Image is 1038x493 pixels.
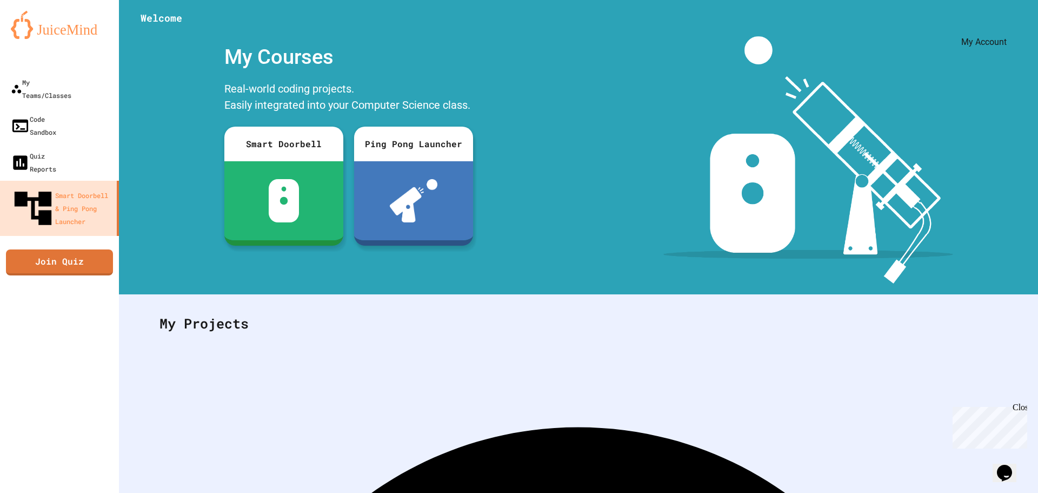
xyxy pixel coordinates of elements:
[269,179,300,222] img: sdb-white.svg
[961,36,1007,49] div: My Account
[11,11,108,39] img: logo-orange.svg
[11,113,56,139] div: Code Sandbox
[219,78,478,119] div: Real-world coding projects. Easily integrated into your Computer Science class.
[390,179,438,222] img: ppl-with-ball.png
[6,249,113,275] a: Join Quiz
[948,403,1027,449] iframe: chat widget
[224,127,343,161] div: Smart Doorbell
[219,36,478,78] div: My Courses
[11,186,112,231] div: Smart Doorbell & Ping Pong Launcher
[11,149,56,175] div: Quiz Reports
[663,36,953,284] img: banner-image-my-projects.png
[354,127,473,161] div: Ping Pong Launcher
[4,4,75,69] div: Chat with us now!Close
[11,76,71,102] div: My Teams/Classes
[149,303,1008,345] div: My Projects
[993,450,1027,482] iframe: chat widget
